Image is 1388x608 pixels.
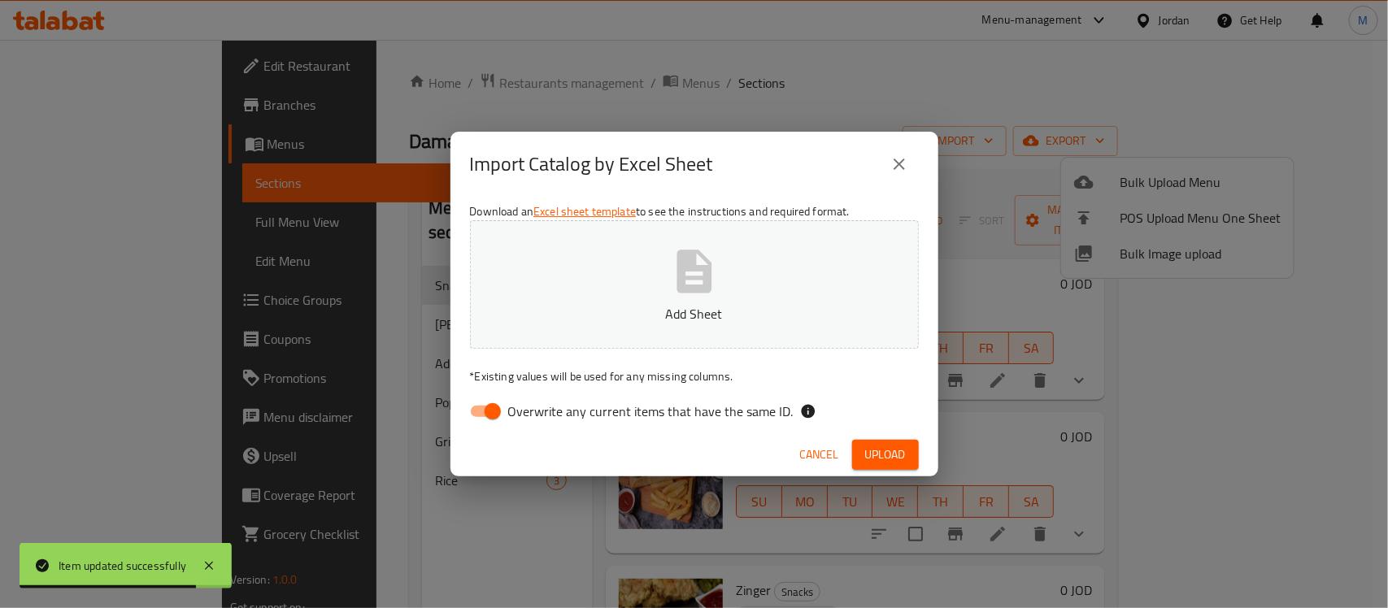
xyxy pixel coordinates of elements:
span: Upload [865,445,906,465]
h2: Import Catalog by Excel Sheet [470,151,713,177]
span: Overwrite any current items that have the same ID. [508,402,794,421]
span: Cancel [800,445,839,465]
button: Cancel [794,440,846,470]
button: Add Sheet [470,220,919,349]
p: Existing values will be used for any missing columns. [470,368,919,384]
button: Upload [852,440,919,470]
a: Excel sheet template [533,201,636,222]
svg: If the overwrite option isn't selected, then the items that match an existing ID will be ignored ... [800,403,816,419]
div: Download an to see the instructions and required format. [450,197,938,432]
button: close [880,145,919,184]
div: Item updated successfully [59,557,186,575]
p: Add Sheet [495,304,894,324]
